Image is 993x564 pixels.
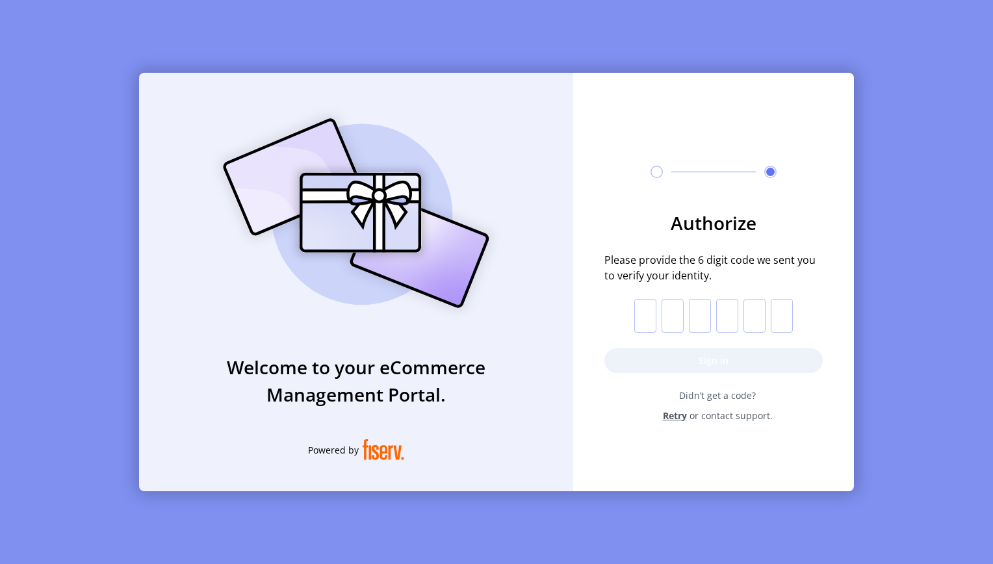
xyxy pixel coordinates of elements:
[690,409,773,422] span: or contact support.
[604,252,823,283] span: Please provide the 6 digit code we sent you to verify your identity.
[612,389,823,402] span: Didn’t get a code?
[663,409,687,422] span: Retry
[308,443,359,457] span: Powered by
[203,104,509,322] img: card_Illustration.svg
[604,209,823,237] h3: Authorize
[139,353,573,408] h3: Welcome to your eCommerce Management Portal.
